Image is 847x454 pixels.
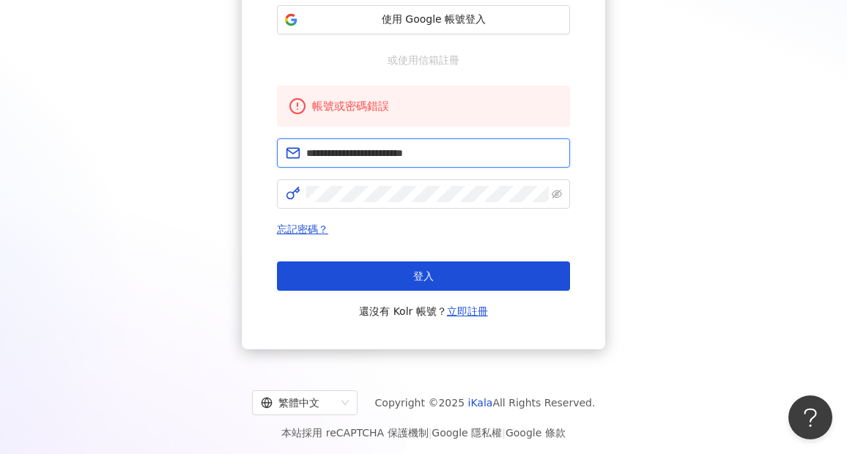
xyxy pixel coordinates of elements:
[304,12,563,27] span: 使用 Google 帳號登入
[375,394,596,412] span: Copyright © 2025 All Rights Reserved.
[552,189,562,199] span: eye-invisible
[447,305,488,317] a: 立即註冊
[432,427,502,439] a: Google 隱私權
[359,302,488,320] span: 還沒有 Kolr 帳號？
[429,427,432,439] span: |
[506,427,566,439] a: Google 條款
[277,223,328,235] a: 忘記密碼？
[277,261,570,291] button: 登入
[261,391,336,414] div: 繁體中文
[281,424,565,442] span: 本站採用 reCAPTCHA 保護機制
[788,395,832,439] iframe: Help Scout Beacon - Open
[312,97,558,115] div: 帳號或密碼錯誤
[413,270,434,282] span: 登入
[277,5,570,34] button: 使用 Google 帳號登入
[468,397,493,409] a: iKala
[502,427,506,439] span: |
[377,52,470,68] span: 或使用信箱註冊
